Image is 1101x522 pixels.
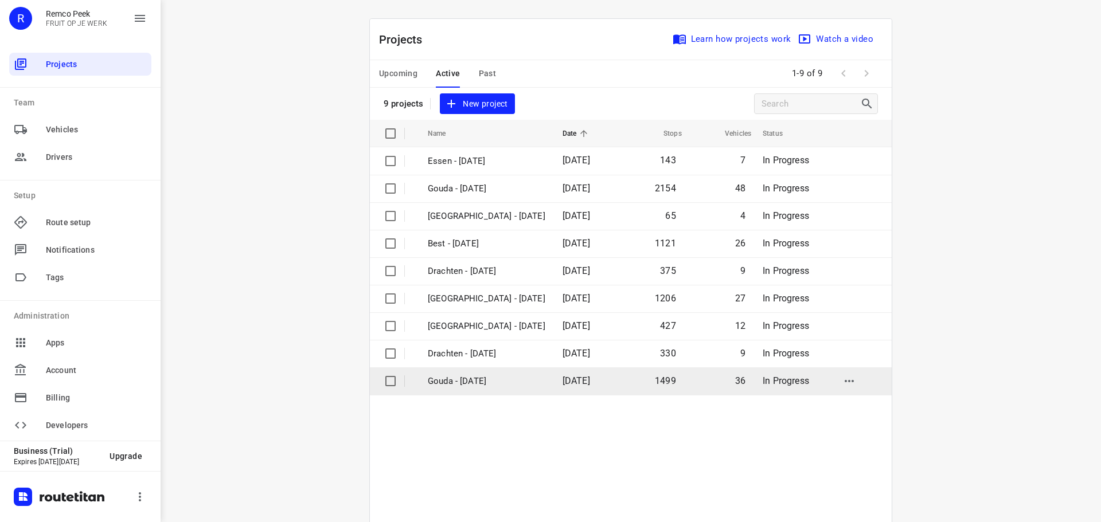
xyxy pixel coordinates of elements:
[655,238,676,249] span: 1121
[14,97,151,109] p: Team
[46,58,147,70] span: Projects
[763,127,798,140] span: Status
[563,155,590,166] span: [DATE]
[563,375,590,386] span: [DATE]
[428,155,545,168] p: Essen - Wednesday
[9,211,151,234] div: Route setup
[735,320,745,331] span: 12
[9,359,151,382] div: Account
[428,237,545,250] p: Best - Wednesday
[14,310,151,322] p: Administration
[655,375,676,386] span: 1499
[740,210,745,221] span: 4
[763,210,809,221] span: In Progress
[9,331,151,354] div: Apps
[46,124,147,136] span: Vehicles
[735,183,745,194] span: 48
[14,458,100,466] p: Expires [DATE][DATE]
[740,265,745,276] span: 9
[563,183,590,194] span: [DATE]
[735,375,745,386] span: 36
[660,265,676,276] span: 375
[563,320,590,331] span: [DATE]
[763,320,809,331] span: In Progress
[787,61,827,86] span: 1-9 of 9
[563,348,590,359] span: [DATE]
[9,238,151,261] div: Notifications
[46,392,147,404] span: Billing
[763,265,809,276] span: In Progress
[740,348,745,359] span: 9
[660,155,676,166] span: 143
[855,62,878,85] span: Next Page
[436,66,460,81] span: Active
[763,183,809,194] span: In Progress
[428,320,545,333] p: [GEOGRAPHIC_DATA] - [DATE]
[46,19,107,28] p: FRUIT OP JE WERK
[763,348,809,359] span: In Progress
[428,375,545,388] p: Gouda - [DATE]
[740,155,745,166] span: 7
[379,66,417,81] span: Upcoming
[832,62,855,85] span: Previous Page
[46,244,147,256] span: Notifications
[9,266,151,289] div: Tags
[563,265,590,276] span: [DATE]
[649,127,682,140] span: Stops
[9,414,151,437] div: Developers
[100,446,151,466] button: Upgrade
[655,183,676,194] span: 2154
[762,95,860,113] input: Search projects
[46,151,147,163] span: Drivers
[665,210,676,221] span: 65
[46,419,147,431] span: Developers
[46,272,147,284] span: Tags
[428,292,545,305] p: Zwolle - Wednesday
[9,146,151,168] div: Drivers
[763,293,809,304] span: In Progress
[763,155,809,166] span: In Progress
[428,210,545,223] p: [GEOGRAPHIC_DATA] - [DATE]
[46,217,147,229] span: Route setup
[14,446,100,456] p: Business (Trial)
[384,99,423,109] p: 9 projects
[9,7,32,30] div: R
[763,238,809,249] span: In Progress
[440,93,514,115] button: New project
[447,97,507,111] span: New project
[735,238,745,249] span: 26
[860,97,877,111] div: Search
[660,348,676,359] span: 330
[563,127,592,140] span: Date
[46,364,147,376] span: Account
[9,53,151,76] div: Projects
[9,386,151,409] div: Billing
[563,238,590,249] span: [DATE]
[479,66,497,81] span: Past
[9,118,151,141] div: Vehicles
[379,31,432,48] p: Projects
[428,182,545,195] p: Gouda - [DATE]
[735,293,745,304] span: 27
[660,320,676,331] span: 427
[14,190,151,202] p: Setup
[46,337,147,349] span: Apps
[563,293,590,304] span: [DATE]
[710,127,751,140] span: Vehicles
[563,210,590,221] span: [DATE]
[428,127,461,140] span: Name
[428,265,545,278] p: Drachten - Wednesday
[110,452,142,461] span: Upgrade
[46,9,107,18] p: Remco Peek
[428,347,545,360] p: Drachten - [DATE]
[763,375,809,386] span: In Progress
[655,293,676,304] span: 1206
